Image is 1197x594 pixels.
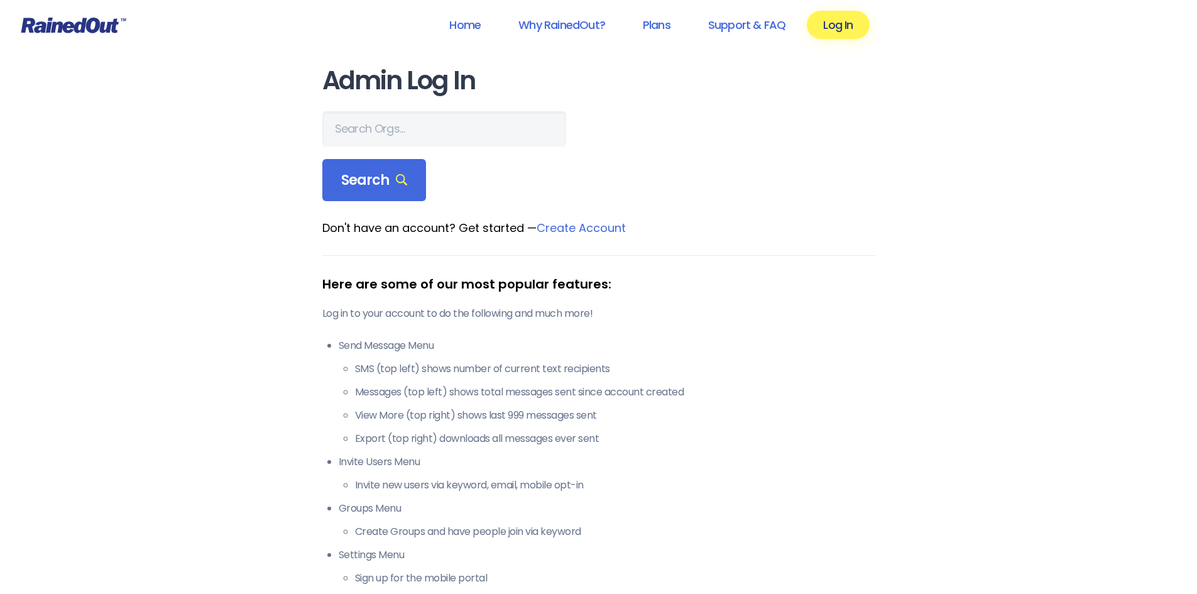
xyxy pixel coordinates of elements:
a: Plans [626,11,687,39]
a: Support & FAQ [692,11,802,39]
a: Log In [807,11,869,39]
h1: Admin Log In [322,67,875,95]
li: View More (top right) shows last 999 messages sent [355,408,875,423]
li: Invite Users Menu [339,454,875,493]
li: Send Message Menu [339,338,875,446]
div: Here are some of our most popular features: [322,275,875,294]
a: Why RainedOut? [502,11,621,39]
li: Invite new users via keyword, email, mobile opt-in [355,478,875,493]
a: Home [433,11,497,39]
a: Create Account [537,220,626,236]
p: Log in to your account to do the following and much more! [322,306,875,321]
input: Search Orgs… [322,111,566,146]
li: Create Groups and have people join via keyword [355,524,875,539]
div: Search [322,159,427,202]
li: SMS (top left) shows number of current text recipients [355,361,875,377]
li: Export (top right) downloads all messages ever sent [355,431,875,446]
li: Groups Menu [339,501,875,539]
li: Sign up for the mobile portal [355,571,875,586]
li: Messages (top left) shows total messages sent since account created [355,385,875,400]
span: Search [341,172,408,189]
